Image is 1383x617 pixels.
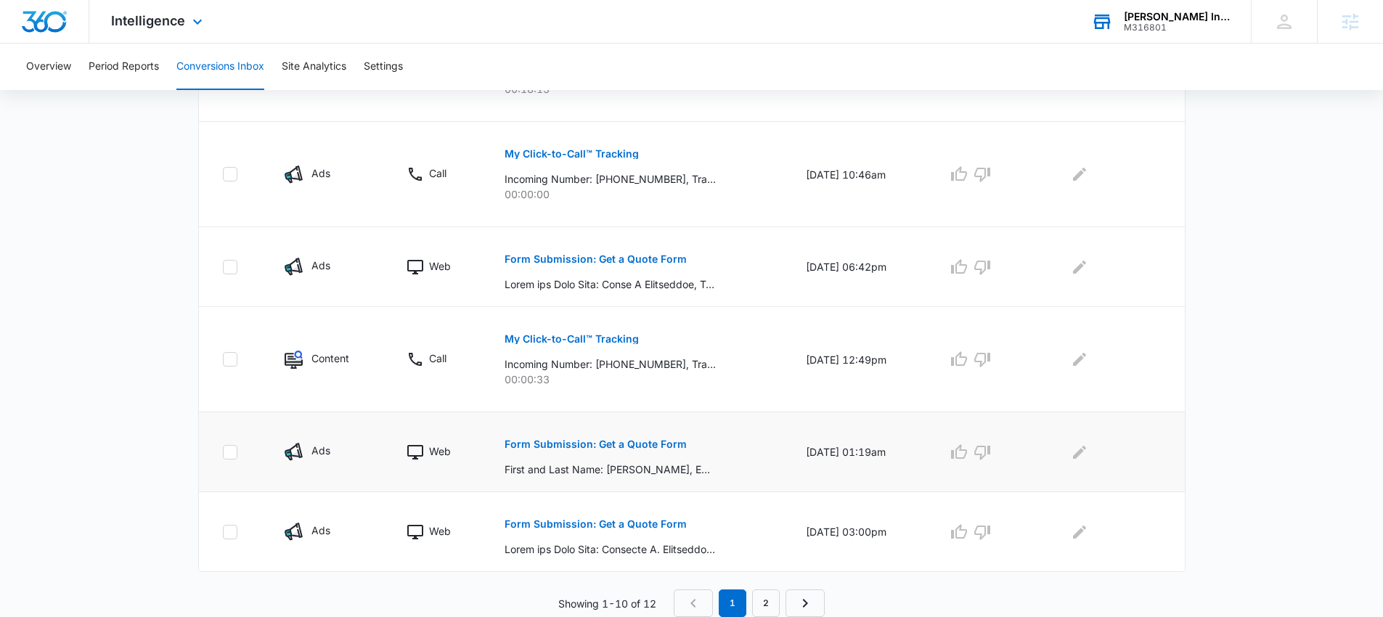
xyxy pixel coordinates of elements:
p: Incoming Number: [PHONE_NUMBER], Tracking Number: [PHONE_NUMBER], Ring To: [PHONE_NUMBER], Caller... [505,171,716,187]
div: Domain: [DOMAIN_NAME] [38,38,160,49]
div: account id [1124,23,1230,33]
p: Web [429,258,451,274]
p: Form Submission: Get a Quote Form [505,519,687,529]
p: Call [429,351,446,366]
button: Overview [26,44,71,90]
td: [DATE] 06:42pm [788,227,930,307]
span: Intelligence [111,13,185,28]
button: Edit Comments [1068,520,1091,544]
img: website_grey.svg [23,38,35,49]
p: Call [429,166,446,181]
p: Ads [311,523,330,538]
p: Form Submission: Get a Quote Form [505,439,687,449]
p: Showing 1-10 of 12 [558,596,656,611]
p: Lorem ips Dolo Sita: Consecte A. Elitseddo, Eiusm: tempo.in@utlab.etd, Magna: 4035219918, Ali eni... [505,542,716,557]
a: Next Page [786,589,825,617]
p: Content [311,351,349,366]
div: Keywords by Traffic [160,86,245,95]
p: First and Last Name: [PERSON_NAME], Email: [EMAIL_ADDRESS][DOMAIN_NAME], Phone: [PHONE_NUMBER], H... [505,462,716,477]
em: 1 [719,589,746,617]
td: [DATE] 12:49pm [788,307,930,412]
p: Form Submission: Get a Quote Form [505,254,687,264]
div: v 4.0.25 [41,23,71,35]
img: tab_keywords_by_traffic_grey.svg [144,84,156,96]
p: 00:00:33 [505,372,771,387]
button: Period Reports [89,44,159,90]
button: Form Submission: Get a Quote Form [505,507,687,542]
p: My Click-to-Call™ Tracking [505,334,639,344]
td: [DATE] 10:46am [788,122,930,227]
nav: Pagination [674,589,825,617]
button: My Click-to-Call™ Tracking [505,322,639,356]
img: logo_orange.svg [23,23,35,35]
button: Edit Comments [1068,163,1091,186]
button: Settings [364,44,403,90]
p: Ads [311,443,330,458]
button: Edit Comments [1068,441,1091,464]
p: Ads [311,166,330,181]
td: [DATE] 01:19am [788,412,930,492]
p: 00:00:00 [505,187,771,202]
p: My Click-to-Call™ Tracking [505,149,639,159]
button: Edit Comments [1068,348,1091,371]
a: Page 2 [752,589,780,617]
button: Edit Comments [1068,256,1091,279]
button: Form Submission: Get a Quote Form [505,427,687,462]
p: Web [429,523,451,539]
div: Domain Overview [55,86,130,95]
button: My Click-to-Call™ Tracking [505,136,639,171]
button: Form Submission: Get a Quote Form [505,242,687,277]
td: [DATE] 03:00pm [788,492,930,572]
button: Site Analytics [282,44,346,90]
p: Ads [311,258,330,273]
p: Lorem ips Dolo Sita: Conse A Elitseddoe, Tempo: incididu14@utlab.etd, Magna: 4554743545, Ali eni ... [505,277,716,292]
p: Incoming Number: [PHONE_NUMBER], Tracking Number: [PHONE_NUMBER], Ring To: [PHONE_NUMBER], Caller... [505,356,716,372]
img: tab_domain_overview_orange.svg [39,84,51,96]
button: Conversions Inbox [176,44,264,90]
p: Web [429,444,451,459]
div: account name [1124,11,1230,23]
